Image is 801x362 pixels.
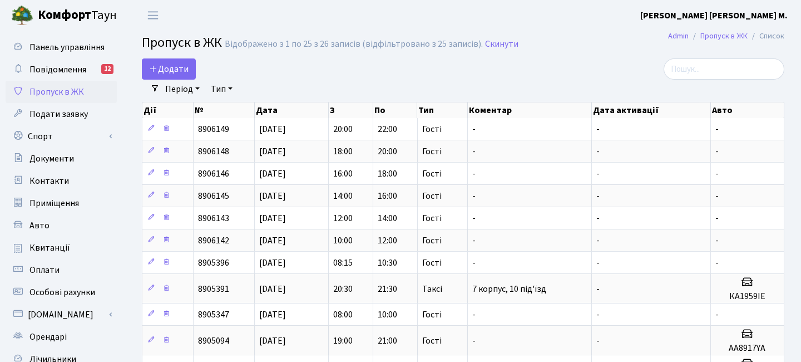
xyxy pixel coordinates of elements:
h5: АА8917YA [715,343,779,354]
span: 10:30 [378,257,397,269]
span: - [472,145,476,158]
a: Орендарі [6,326,117,348]
span: [DATE] [259,145,286,158]
span: 8906149 [198,123,229,135]
th: По [373,102,418,118]
th: Тип [417,102,467,118]
span: 8906146 [198,168,229,180]
a: Оплати [6,259,117,281]
span: Гості [422,147,442,156]
span: - [715,145,719,158]
span: [DATE] [259,257,286,269]
span: Додати [149,63,189,75]
a: Контакти [6,170,117,192]
h5: КА1959ІЕ [715,291,779,302]
span: [DATE] [259,190,286,202]
a: Спорт [6,125,117,148]
span: - [715,168,719,180]
th: Дії [142,102,194,118]
span: 8905391 [198,283,229,295]
a: Документи [6,148,117,170]
span: Гості [422,258,442,267]
span: [DATE] [259,335,286,347]
th: З [329,102,373,118]
span: Таун [38,6,117,25]
button: Переключити навігацію [139,6,167,25]
a: [DOMAIN_NAME] [6,304,117,326]
th: Дата активації [592,102,711,118]
span: 19:00 [333,335,353,347]
span: 16:00 [333,168,353,180]
span: 14:00 [333,190,353,202]
th: Дата [255,102,329,118]
span: Гості [422,310,442,319]
span: 18:00 [333,145,353,158]
span: 8906143 [198,212,229,224]
span: Оплати [29,264,60,276]
span: 8906145 [198,190,229,202]
span: - [715,123,719,135]
span: - [596,190,600,202]
span: 20:00 [333,123,353,135]
span: Квитанції [29,242,70,254]
a: Подати заявку [6,103,117,125]
span: Гості [422,236,442,245]
span: 10:00 [378,309,397,321]
span: Гості [422,336,442,345]
span: 10:00 [333,234,353,247]
span: Приміщення [29,197,79,209]
div: 12 [101,64,113,74]
a: Тип [206,80,237,99]
span: - [596,234,600,247]
span: Гості [422,214,442,223]
th: Авто [711,102,784,118]
a: Приміщення [6,192,117,214]
span: - [596,283,600,295]
span: - [596,168,600,180]
span: Гості [422,169,442,178]
span: Пропуск в ЖК [29,86,84,98]
span: - [596,309,600,321]
span: - [715,190,719,202]
a: Пропуск в ЖК [6,81,117,103]
a: Квитанції [6,237,117,259]
a: Авто [6,214,117,237]
span: - [472,190,476,202]
span: [DATE] [259,283,286,295]
span: 8906148 [198,145,229,158]
span: 8906142 [198,234,229,247]
input: Пошук... [664,58,784,80]
span: 21:30 [378,283,397,295]
a: [PERSON_NAME] [PERSON_NAME] М. [640,9,788,22]
span: [DATE] [259,234,286,247]
span: [DATE] [259,309,286,321]
span: - [596,257,600,269]
div: Відображено з 1 по 25 з 26 записів (відфільтровано з 25 записів). [225,39,483,50]
span: Документи [29,153,74,165]
span: 7 корпус, 10 під'їзд [472,283,546,295]
span: - [472,212,476,224]
span: [DATE] [259,123,286,135]
span: - [596,123,600,135]
span: Таксі [422,285,442,293]
img: logo.png [11,4,33,27]
span: Гості [422,125,442,134]
span: - [596,145,600,158]
span: - [715,309,719,321]
span: 12:00 [378,234,397,247]
a: Особові рахунки [6,281,117,304]
span: - [472,257,476,269]
span: - [472,123,476,135]
span: Орендарі [29,331,67,343]
span: Особові рахунки [29,286,95,299]
span: [DATE] [259,168,286,180]
span: - [472,309,476,321]
span: 8905396 [198,257,229,269]
span: 8905094 [198,335,229,347]
span: 08:00 [333,309,353,321]
span: 16:00 [378,190,397,202]
b: Комфорт [38,6,91,24]
span: Пропуск в ЖК [142,33,222,52]
a: Пропуск в ЖК [700,30,748,42]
